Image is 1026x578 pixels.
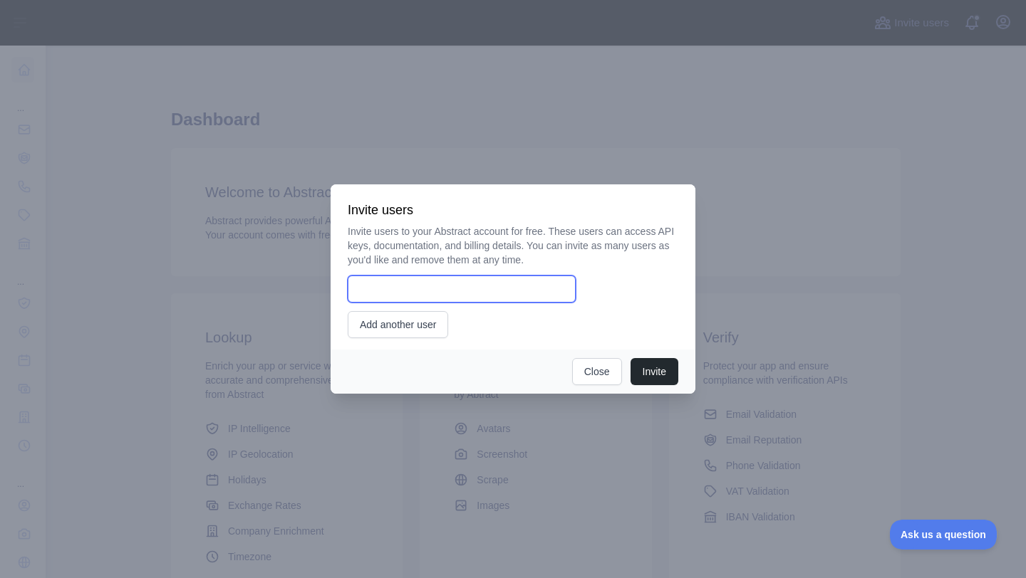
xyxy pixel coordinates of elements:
p: Invite users to your Abstract account for free. These users can access API keys, documentation, a... [348,224,678,267]
button: Add another user [348,311,448,338]
iframe: Toggle Customer Support [890,520,997,550]
button: Close [572,358,622,385]
button: Invite [631,358,678,385]
h3: Invite users [348,201,678,219]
